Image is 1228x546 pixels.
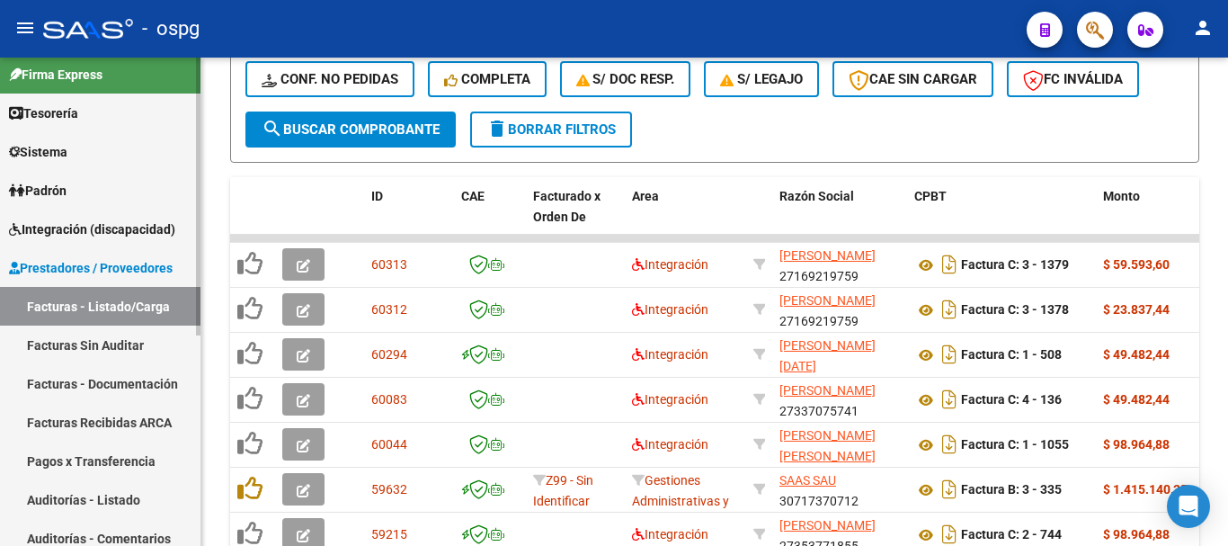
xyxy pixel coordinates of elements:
[1103,189,1140,203] span: Monto
[938,385,961,414] i: Descargar documento
[1103,257,1170,272] strong: $ 59.593,60
[779,380,900,418] div: 27337075741
[632,437,708,452] span: Integración
[779,293,876,308] span: [PERSON_NAME]
[364,177,454,256] datatable-header-cell: ID
[1103,437,1170,452] strong: $ 98.964,88
[779,336,900,373] div: 27391609964
[779,383,876,398] span: [PERSON_NAME]
[938,340,961,369] i: Descargar documento
[779,189,854,203] span: Razón Social
[461,189,485,203] span: CAE
[632,302,708,317] span: Integración
[779,425,900,463] div: 27359419622
[470,112,632,148] button: Borrar Filtros
[533,189,601,224] span: Facturado x Orden De
[704,61,819,97] button: S/ legajo
[444,71,530,87] span: Completa
[632,473,729,529] span: Gestiones Administrativas y Otros
[245,112,456,148] button: Buscar Comprobante
[371,527,407,542] span: 59215
[1007,61,1139,97] button: FC Inválida
[9,103,78,123] span: Tesorería
[961,438,1069,452] strong: Factura C: 1 - 1055
[1103,527,1170,542] strong: $ 98.964,88
[632,347,708,362] span: Integración
[632,257,708,272] span: Integración
[262,71,398,87] span: Conf. no pedidas
[779,248,876,263] span: [PERSON_NAME]
[262,121,440,138] span: Buscar Comprobante
[428,61,547,97] button: Completa
[914,189,947,203] span: CPBT
[1167,485,1210,528] div: Open Intercom Messenger
[772,177,907,256] datatable-header-cell: Razón Social
[262,118,283,139] mat-icon: search
[961,348,1062,363] strong: Factura C: 1 - 508
[632,189,659,203] span: Area
[533,473,593,508] span: Z99 - Sin Identificar
[9,258,173,278] span: Prestadores / Proveedores
[371,347,407,362] span: 60294
[938,250,961,279] i: Descargar documento
[938,430,961,459] i: Descargar documento
[454,177,526,256] datatable-header-cell: CAE
[961,258,1069,273] strong: Factura C: 3 - 1379
[938,475,961,504] i: Descargar documento
[961,393,1062,407] strong: Factura C: 4 - 136
[625,177,746,256] datatable-header-cell: Area
[371,189,383,203] span: ID
[371,437,407,452] span: 60044
[849,71,977,87] span: CAE SIN CARGAR
[779,291,900,328] div: 27169219759
[9,181,67,201] span: Padrón
[720,71,803,87] span: S/ legajo
[371,257,407,272] span: 60313
[832,61,993,97] button: CAE SIN CARGAR
[486,121,616,138] span: Borrar Filtros
[632,527,708,542] span: Integración
[779,470,900,508] div: 30717370712
[371,482,407,497] span: 59632
[9,219,175,239] span: Integración (discapacidad)
[371,392,407,407] span: 60083
[1103,482,1188,497] strong: $ 1.415.140,35
[1103,392,1170,407] strong: $ 49.482,44
[486,118,508,139] mat-icon: delete
[1103,347,1170,362] strong: $ 49.482,44
[14,17,36,39] mat-icon: menu
[779,338,876,373] span: [PERSON_NAME][DATE]
[1192,17,1214,39] mat-icon: person
[9,65,102,85] span: Firma Express
[779,246,900,283] div: 27169219759
[245,61,414,97] button: Conf. no pedidas
[779,428,876,463] span: [PERSON_NAME] [PERSON_NAME]
[961,303,1069,318] strong: Factura C: 3 - 1378
[1096,177,1204,256] datatable-header-cell: Monto
[1023,71,1123,87] span: FC Inválida
[560,61,691,97] button: S/ Doc Resp.
[371,302,407,317] span: 60312
[779,518,876,533] span: [PERSON_NAME]
[1103,302,1170,317] strong: $ 23.837,44
[938,295,961,324] i: Descargar documento
[961,483,1062,497] strong: Factura B: 3 - 335
[576,71,675,87] span: S/ Doc Resp.
[907,177,1096,256] datatable-header-cell: CPBT
[961,528,1062,542] strong: Factura C: 2 - 744
[779,473,836,488] span: SAAS SAU
[632,392,708,407] span: Integración
[9,142,67,162] span: Sistema
[526,177,625,256] datatable-header-cell: Facturado x Orden De
[142,9,200,49] span: - ospg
